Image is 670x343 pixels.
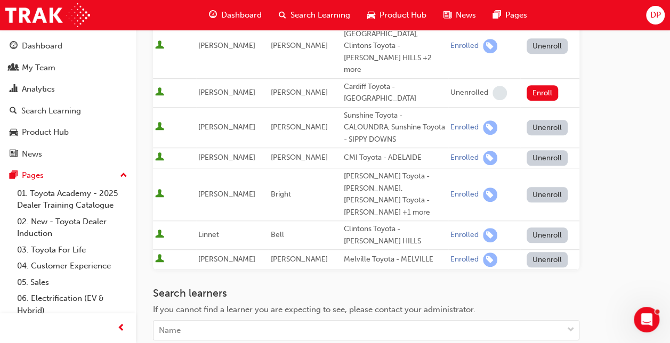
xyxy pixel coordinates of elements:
[22,169,44,182] div: Pages
[527,187,568,202] button: Unenroll
[155,254,164,265] span: User is active
[155,152,164,163] span: User is active
[567,323,575,337] span: down-icon
[271,190,291,199] span: Bright
[450,153,479,163] div: Enrolled
[344,152,446,164] div: CMI Toyota - ADELAIDE
[155,40,164,51] span: User is active
[10,85,18,94] span: chart-icon
[13,258,132,274] a: 04. Customer Experience
[4,144,132,164] a: News
[527,85,559,101] button: Enroll
[4,166,132,185] button: Pages
[10,128,18,137] span: car-icon
[117,322,125,335] span: prev-icon
[344,16,446,76] div: Clintons Toyota - [GEOGRAPHIC_DATA], Clintons Toyota - [PERSON_NAME] HILLS +2 more
[159,324,181,337] div: Name
[367,9,375,22] span: car-icon
[10,42,18,51] span: guage-icon
[450,230,479,240] div: Enrolled
[505,9,527,21] span: Pages
[271,255,328,264] span: [PERSON_NAME]
[153,305,475,314] span: If you cannot find a learner you are expecting to see, please contact your administrator.
[435,4,485,26] a: news-iconNews
[483,228,497,242] span: learningRecordVerb_ENROLL-icon
[271,230,284,239] span: Bell
[22,62,55,74] div: My Team
[483,252,497,267] span: learningRecordVerb_ENROLL-icon
[4,58,132,78] a: My Team
[450,88,488,98] div: Unenrolled
[200,4,270,26] a: guage-iconDashboard
[22,148,42,160] div: News
[483,151,497,165] span: learningRecordVerb_ENROLL-icon
[344,223,446,247] div: Clintons Toyota - [PERSON_NAME] HILLS
[527,150,568,166] button: Unenroll
[198,255,255,264] span: [PERSON_NAME]
[527,252,568,267] button: Unenroll
[10,150,18,159] span: news-icon
[22,126,69,138] div: Product Hub
[155,189,164,200] span: User is active
[646,6,665,24] button: DP
[10,107,17,116] span: search-icon
[155,87,164,98] span: User is active
[120,169,127,183] span: up-icon
[344,254,446,266] div: Melville Toyota - MELVILLE
[198,230,219,239] span: Linnet
[450,41,479,51] div: Enrolled
[155,122,164,133] span: User is active
[344,170,446,218] div: [PERSON_NAME] Toyota - [PERSON_NAME], [PERSON_NAME] Toyota - [PERSON_NAME] +1 more
[4,36,132,56] a: Dashboard
[13,274,132,291] a: 05. Sales
[450,123,479,133] div: Enrolled
[22,83,55,95] div: Analytics
[198,153,255,162] span: [PERSON_NAME]
[450,255,479,265] div: Enrolled
[271,88,328,97] span: [PERSON_NAME]
[650,9,660,21] span: DP
[155,230,164,240] span: User is active
[456,9,476,21] span: News
[290,9,350,21] span: Search Learning
[527,120,568,135] button: Unenroll
[271,153,328,162] span: [PERSON_NAME]
[13,185,132,214] a: 01. Toyota Academy - 2025 Dealer Training Catalogue
[344,81,446,105] div: Cardiff Toyota - [GEOGRAPHIC_DATA]
[443,9,451,22] span: news-icon
[380,9,426,21] span: Product Hub
[485,4,536,26] a: pages-iconPages
[4,79,132,99] a: Analytics
[450,190,479,200] div: Enrolled
[344,110,446,146] div: Sunshine Toyota - CALOUNDRA, Sunshine Toyota - SIPPY DOWNS
[198,88,255,97] span: [PERSON_NAME]
[4,34,132,166] button: DashboardMy TeamAnalyticsSearch LearningProduct HubNews
[279,9,286,22] span: search-icon
[359,4,435,26] a: car-iconProduct Hub
[153,287,579,299] h3: Search learners
[198,41,255,50] span: [PERSON_NAME]
[634,307,659,332] iframe: Intercom live chat
[13,214,132,242] a: 02. New - Toyota Dealer Induction
[483,39,497,53] span: learningRecordVerb_ENROLL-icon
[10,171,18,181] span: pages-icon
[527,38,568,54] button: Unenroll
[209,9,217,22] span: guage-icon
[5,3,90,27] img: Trak
[483,187,497,202] span: learningRecordVerb_ENROLL-icon
[4,123,132,142] a: Product Hub
[22,40,62,52] div: Dashboard
[271,41,328,50] span: [PERSON_NAME]
[527,227,568,243] button: Unenroll
[483,120,497,135] span: learningRecordVerb_ENROLL-icon
[21,105,81,117] div: Search Learning
[10,63,18,73] span: people-icon
[13,290,132,318] a: 06. Electrification (EV & Hybrid)
[270,4,359,26] a: search-iconSearch Learning
[493,9,501,22] span: pages-icon
[198,190,255,199] span: [PERSON_NAME]
[4,101,132,121] a: Search Learning
[13,242,132,258] a: 03. Toyota For Life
